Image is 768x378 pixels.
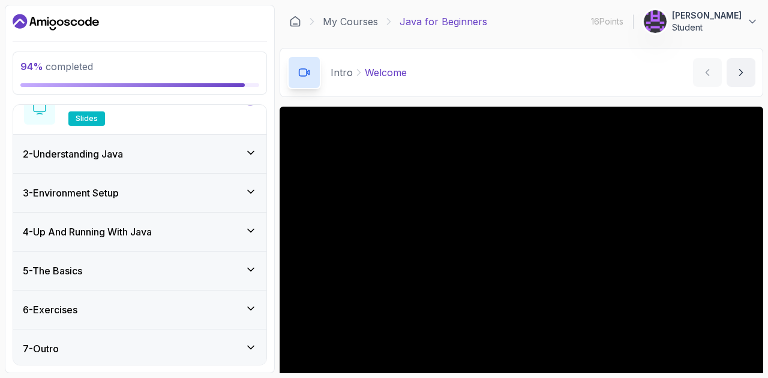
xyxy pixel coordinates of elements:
[20,61,93,72] span: completed
[23,341,59,356] h3: 7 - Outro
[400,14,487,29] p: Java for Beginners
[643,10,758,34] button: user profile image[PERSON_NAME]Student
[23,186,119,200] h3: 3 - Environment Setup
[23,303,77,317] h3: 6 - Exercises
[331,65,353,80] p: Intro
[23,92,257,126] button: 3-Slidesslides
[644,10,667,33] img: user profile image
[672,10,742,22] p: [PERSON_NAME]
[23,147,123,161] h3: 2 - Understanding Java
[13,252,266,290] button: 5-The Basics
[591,16,623,28] p: 16 Points
[13,291,266,329] button: 6-Exercises
[289,16,301,28] a: Dashboard
[13,329,266,368] button: 7-Outro
[727,58,755,87] button: next content
[20,61,43,72] span: 94 %
[23,225,152,239] h3: 4 - Up And Running With Java
[13,174,266,212] button: 3-Environment Setup
[76,114,98,123] span: slides
[693,58,722,87] button: previous content
[365,65,407,80] p: Welcome
[672,22,742,34] p: Student
[13,135,266,173] button: 2-Understanding Java
[13,213,266,251] button: 4-Up And Running With Java
[23,264,82,278] h3: 5 - The Basics
[13,13,99,32] a: Dashboard
[323,14,378,29] a: My Courses
[280,107,763,378] iframe: 1 - Hi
